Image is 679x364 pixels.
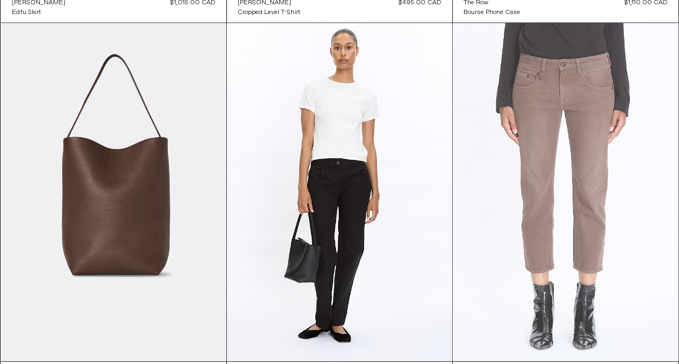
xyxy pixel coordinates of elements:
[227,23,452,361] img: The Row Landias Jean
[12,8,65,17] a: Edfu Skirt
[238,8,300,17] a: Cropped Level T-Shirt
[12,8,41,17] div: Edfu Skirt
[463,8,520,17] a: Bourse Phone Case
[1,23,226,361] img: The Row Large N/S Park Tote
[453,23,678,361] img: R13 Boy Straight in clean umber stretch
